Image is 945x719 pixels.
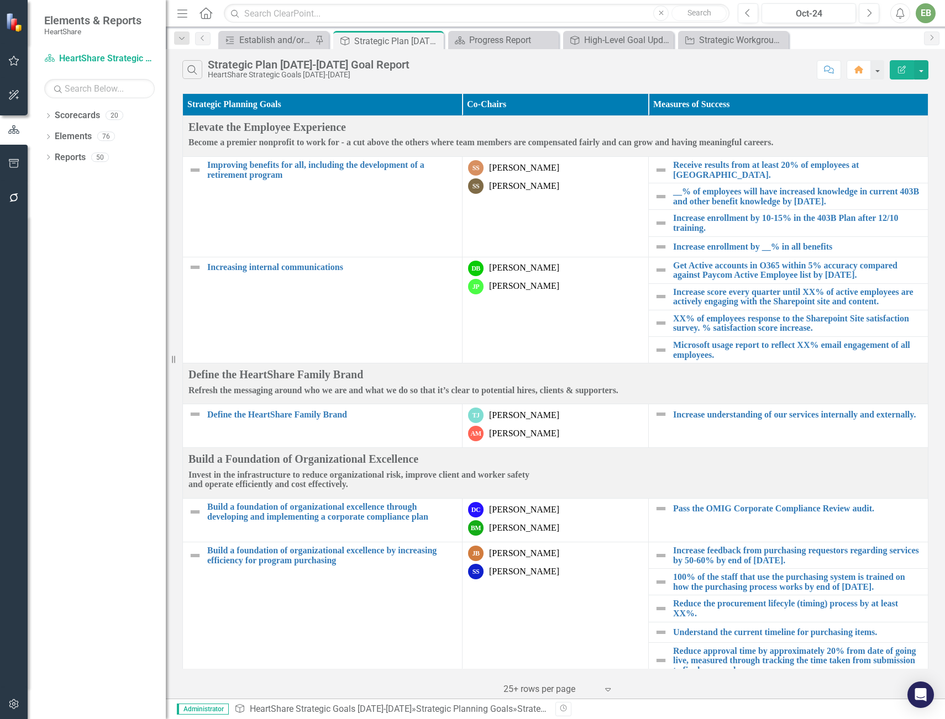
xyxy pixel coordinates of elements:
div: SS [468,160,484,176]
td: Double-Click to Edit [463,404,649,448]
td: Double-Click to Edit [463,498,649,542]
img: Not Defined [188,408,202,421]
td: Double-Click to Edit Right Click for Context Menu [183,404,463,448]
span: Define the HeartShare Family Brand [188,367,922,383]
a: Receive results from at least 20% of employees at [GEOGRAPHIC_DATA]. [673,160,922,179]
img: Not Defined [654,502,668,515]
a: Get Active accounts in O365 within 5% accuracy compared against Paycom Active Employee list by [D... [673,261,922,280]
div: Strategic Plan [DATE]-[DATE] Goal Report [517,704,676,714]
a: Understand the current timeline for purchasing items. [673,627,922,637]
td: Double-Click to Edit Right Click for Context Menu [649,257,928,283]
div: [PERSON_NAME] [489,162,559,175]
a: Microsoft usage report to reflect XX% email engagement of all employees. [673,340,922,359]
input: Search Below... [44,79,155,98]
div: [PERSON_NAME] [489,280,559,293]
img: Not Defined [654,190,668,203]
img: Not Defined [654,626,668,639]
a: HeartShare Strategic Goals [DATE]-[DATE] [44,52,155,65]
img: Not Defined [654,549,668,562]
a: Reduce the procurement lifecyle (timing) process by at least XX%. [673,599,922,618]
span: Build a Foundation of Organizational Excellence [188,451,922,467]
input: Search ClearPoint... [224,4,729,23]
td: Double-Click to Edit Right Click for Context Menu [649,183,928,210]
a: Increase enrollment by __% in all benefits [673,242,922,252]
div: [PERSON_NAME] [489,504,559,516]
img: Not Defined [188,261,202,274]
div: DC [468,502,484,517]
span: Elements & Reports [44,14,141,27]
a: High-Level Goal Updates [566,33,671,47]
td: Double-Click to Edit Right Click for Context Menu [649,156,928,183]
td: Double-Click to Edit [463,257,649,363]
div: High-Level Goal Updates [584,33,671,47]
span: Administrator [177,704,229,715]
a: Reports [55,151,86,164]
button: Oct-24 [762,3,856,23]
div: [PERSON_NAME] [489,547,559,560]
h3: Refresh the messaging around who we are and what we do so that it’s clear to potential hires, cli... [188,385,922,395]
div: Progress Report [469,33,556,47]
a: Strategic Workgroup: Communications [681,33,786,47]
td: Double-Click to Edit [183,115,928,156]
img: Not Defined [654,263,668,277]
div: [PERSON_NAME] [489,522,559,535]
img: Not Defined [188,163,202,177]
h3: Invest in the infrastructure to reduce organizational risk, improve client and worker safety and ... [188,470,922,489]
div: SS [468,564,484,579]
a: Pass the OMIG Corporate Compliance Review audit. [673,504,922,514]
td: Double-Click to Edit Right Click for Context Menu [649,569,928,595]
a: XX% of employees response to the Sharepoint Site satisfaction survey. % satisfaction score increase. [673,314,922,333]
div: Strategic Plan [DATE]-[DATE] Goal Report [354,34,441,48]
td: Double-Click to Edit Right Click for Context Menu [649,210,928,236]
img: Not Defined [654,216,668,230]
td: Double-Click to Edit Right Click for Context Menu [649,622,928,642]
img: Not Defined [654,290,668,303]
div: Strategic Plan [DATE]-[DATE] Goal Report [208,59,410,71]
td: Double-Click to Edit Right Click for Context Menu [183,257,463,363]
td: Double-Click to Edit Right Click for Context Menu [649,283,928,310]
div: Oct-24 [765,7,852,20]
div: [PERSON_NAME] [489,262,559,274]
a: Define the HeartShare Family Brand [207,410,456,420]
td: Double-Click to Edit Right Click for Context Menu [649,642,928,679]
a: HeartShare Strategic Goals [DATE]-[DATE] [250,704,412,714]
a: Reduce approval time by approximately 20% from date of going live, measured through tracking the ... [673,646,922,675]
a: Increase feedback from purchasing requestors regarding services by 50-60% by end of [DATE]. [673,546,922,565]
img: Not Defined [654,654,668,667]
a: Increase understanding of our services internally and externally. [673,410,922,420]
div: Open Intercom Messenger [907,681,934,708]
td: Double-Click to Edit Right Click for Context Menu [649,337,928,363]
td: Double-Click to Edit Right Click for Context Menu [649,498,928,542]
button: Search [671,6,727,21]
a: Progress Report [451,33,556,47]
div: Strategic Workgroup: Communications [699,33,786,47]
img: Not Defined [654,316,668,330]
a: Improving benefits for all, including the development of a retirement program [207,160,456,179]
img: Not Defined [654,163,668,177]
img: Not Defined [654,343,668,357]
td: Double-Click to Edit [463,156,649,257]
a: Increase score every quarter until XX% of active employees are actively engaging with the Sharepo... [673,287,922,306]
img: Not Defined [654,575,668,589]
a: Increase enrollment by 10-15% in the 403B Plan after 12/10 training. [673,213,922,232]
a: 100% of the staff that use the purchasing system is trained on how the purchasing process works b... [673,572,922,591]
div: » » [234,703,547,716]
td: Double-Click to Edit Right Click for Context Menu [649,310,928,336]
img: Not Defined [654,408,668,421]
a: __% of employees will have increased knowledge in current 403B and other benefit knowledge by [DA... [673,187,922,206]
a: Build a foundation of organizational excellence by increasing efficiency for program purchasing [207,546,456,565]
div: [PERSON_NAME] [489,427,559,440]
a: Strategic Planning Goals [416,704,513,714]
img: ClearPoint Strategy [6,13,25,32]
small: HeartShare [44,27,141,36]
img: Not Defined [188,505,202,519]
a: Scorecards [55,109,100,122]
div: SS [468,178,484,194]
h3: Become a premier nonprofit to work for - a cut above the others where team members are compensate... [188,138,922,147]
td: Double-Click to Edit Right Click for Context Menu [649,595,928,622]
img: Not Defined [188,549,202,562]
a: Increasing internal communications [207,262,456,272]
div: [PERSON_NAME] [489,565,559,578]
div: [PERSON_NAME] [489,180,559,193]
div: [PERSON_NAME] [489,409,559,422]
